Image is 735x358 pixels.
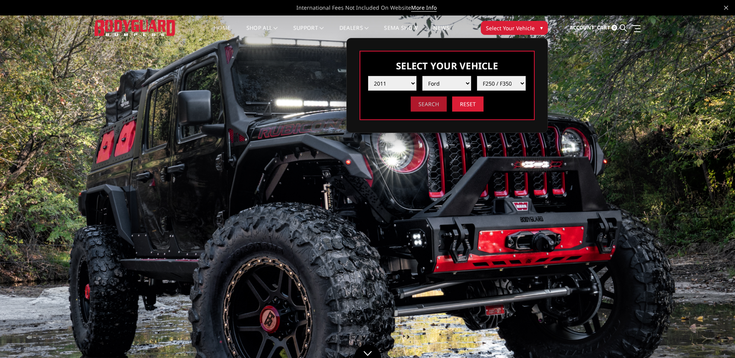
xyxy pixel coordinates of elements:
button: 5 of 5 [699,243,707,255]
a: SEMA Show [384,25,418,40]
span: ▾ [540,24,543,32]
img: BODYGUARD BUMPERS [95,20,176,36]
button: 2 of 5 [699,205,707,218]
a: Account [570,17,594,38]
button: 4 of 5 [699,230,707,243]
a: Dealers [339,25,369,40]
button: Select Your Vehicle [481,21,548,35]
span: Cart [597,24,610,31]
a: Support [293,25,324,40]
h3: Select Your Vehicle [368,59,526,72]
a: shop all [246,25,278,40]
a: Click to Down [354,344,381,358]
a: More Info [411,4,437,12]
a: Cart 0 [597,17,617,38]
a: News [433,25,449,40]
span: 0 [611,25,617,31]
input: Reset [452,96,484,112]
span: Select Your Vehicle [486,24,535,32]
span: Account [570,24,594,31]
input: Search [411,96,447,112]
button: 3 of 5 [699,218,707,230]
button: 1 of 5 [699,193,707,205]
a: Home [214,25,231,40]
